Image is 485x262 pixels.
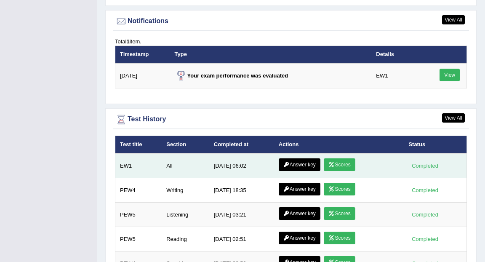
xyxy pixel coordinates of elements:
[209,153,274,178] td: [DATE] 06:02
[162,136,209,153] th: Section
[279,158,320,171] a: Answer key
[408,235,441,243] div: Completed
[408,210,441,219] div: Completed
[404,136,466,153] th: Status
[175,72,288,79] strong: Your exam performance was evaluated
[115,113,467,126] div: Test History
[126,38,129,45] b: 1
[170,46,372,64] th: Type
[162,203,209,227] td: Listening
[162,178,209,203] td: Writing
[408,161,441,170] div: Completed
[279,183,320,195] a: Answer key
[115,227,162,251] td: PEW5
[162,153,209,178] td: All
[209,178,274,203] td: [DATE] 18:35
[324,207,355,220] a: Scores
[440,69,460,81] a: View
[209,136,274,153] th: Completed at
[324,183,355,195] a: Scores
[115,46,170,64] th: Timestamp
[371,64,416,88] td: EW1
[209,203,274,227] td: [DATE] 03:21
[115,153,162,178] td: EW1
[371,46,416,64] th: Details
[442,113,465,123] a: View All
[115,37,467,45] div: Total item.
[209,227,274,251] td: [DATE] 02:51
[408,186,441,195] div: Completed
[324,158,355,171] a: Scores
[279,232,320,244] a: Answer key
[115,64,170,88] td: [DATE]
[442,15,465,24] a: View All
[115,136,162,153] th: Test title
[115,15,467,28] div: Notifications
[279,207,320,220] a: Answer key
[162,227,209,251] td: Reading
[115,203,162,227] td: PEW5
[324,232,355,244] a: Scores
[115,178,162,203] td: PEW4
[274,136,404,153] th: Actions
